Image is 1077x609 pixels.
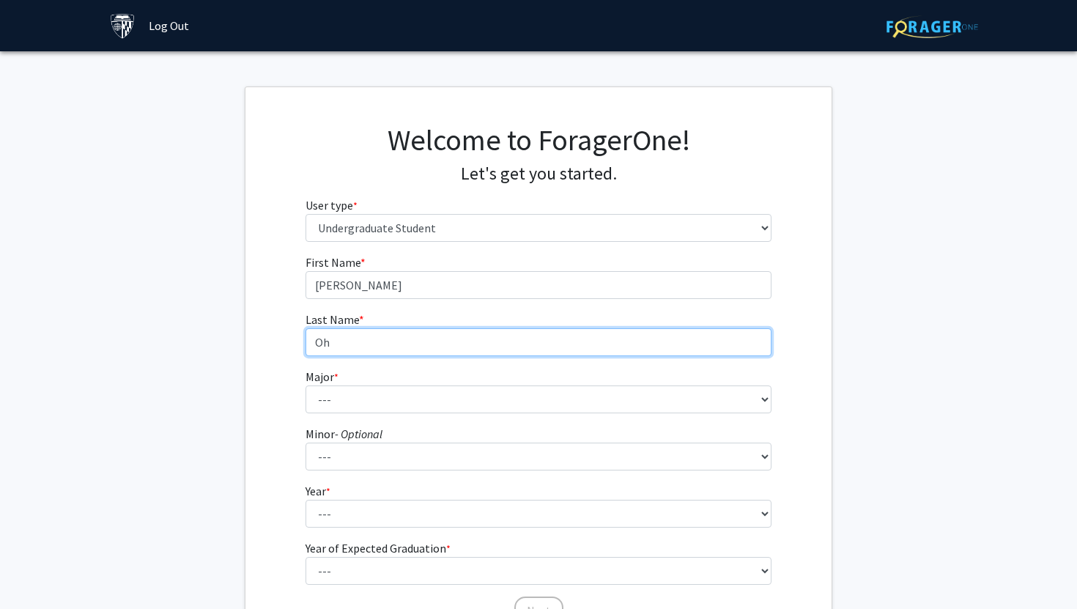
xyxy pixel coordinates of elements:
[110,13,136,39] img: Johns Hopkins University Logo
[306,122,772,158] h1: Welcome to ForagerOne!
[306,163,772,185] h4: Let's get you started.
[306,196,358,214] label: User type
[335,427,382,441] i: - Optional
[306,312,359,327] span: Last Name
[11,543,62,598] iframe: Chat
[306,368,338,385] label: Major
[306,539,451,557] label: Year of Expected Graduation
[306,425,382,443] label: Minor
[306,482,330,500] label: Year
[306,255,360,270] span: First Name
[887,15,978,38] img: ForagerOne Logo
